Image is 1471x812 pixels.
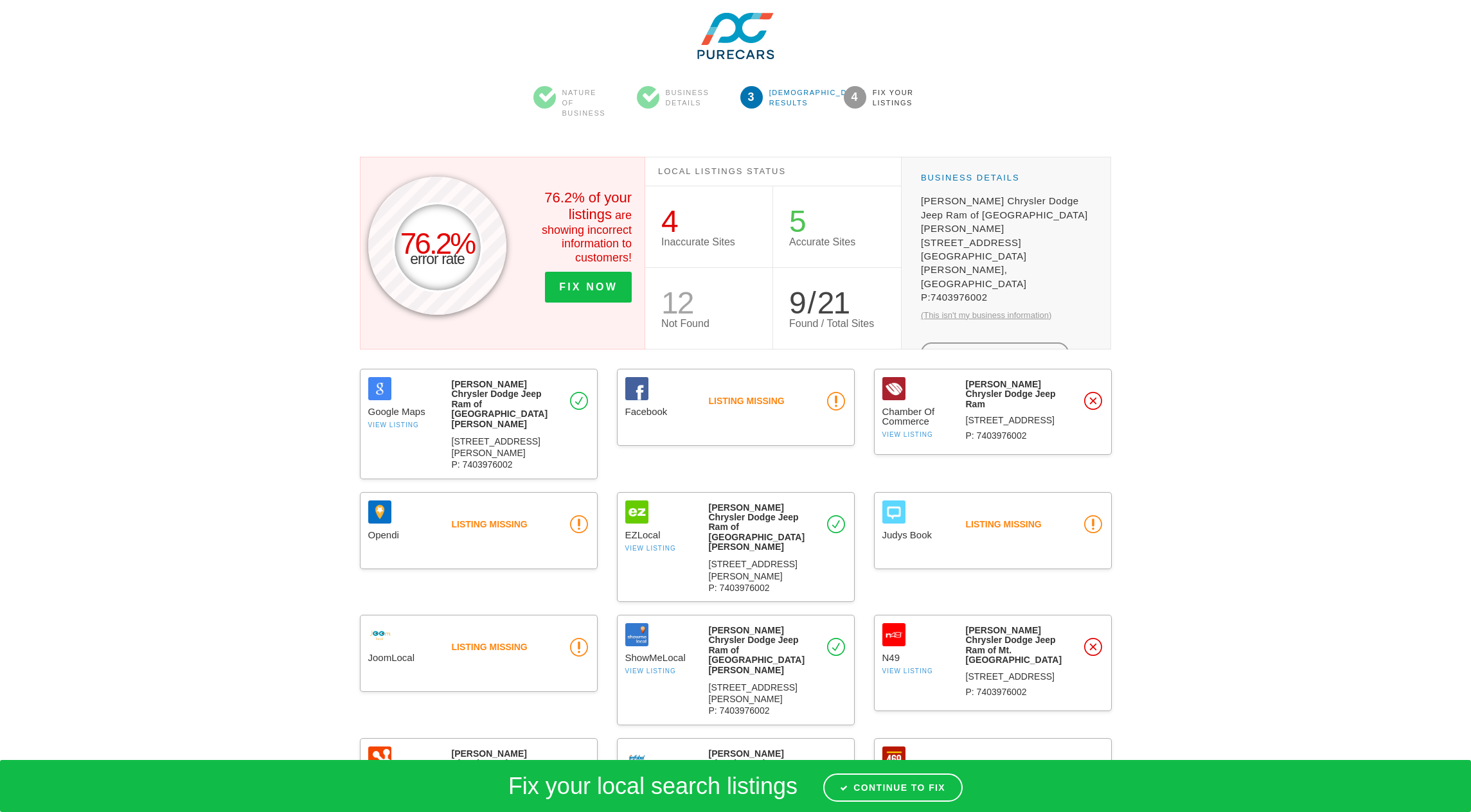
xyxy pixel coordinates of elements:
[1084,515,1103,534] img: listing-missing.svg
[545,272,632,303] a: Fix Now
[789,319,885,329] p: Found / Total Sites
[368,407,439,416] span: Google Maps
[789,286,805,320] span: 9
[882,667,933,675] a: View Listing
[661,319,756,329] p: Not Found
[966,626,1058,666] h3: [PERSON_NAME] Chrysler Dodge Jeep Ram of Mt. [GEOGRAPHIC_DATA]
[966,520,1058,529] h3: Listing missing
[570,638,589,657] img: listing-missing.svg
[542,209,632,264] span: are showing incorrect information to customers!
[661,286,693,320] span: 12
[740,86,763,109] span: 3
[368,653,439,662] span: JoomLocal
[368,530,439,540] span: Opendi
[625,500,648,524] img: EZLocal
[556,87,611,118] span: Nature of Business
[817,286,849,320] span: 21
[827,638,845,656] img: listing-accurate.svg
[625,746,648,770] img: Infobel
[921,173,1092,182] h3: Business Details
[921,194,1092,235] span: [PERSON_NAME] Chrysler Dodge Jeep Ram of [GEOGRAPHIC_DATA][PERSON_NAME]
[882,623,905,646] img: N49
[882,407,953,426] span: Chamber Of Commerce
[368,500,391,524] img: Opendi
[368,377,391,400] img: Google Maps
[709,749,801,799] h3: [PERSON_NAME] Chrysler Dodge Jeep Ram of [GEOGRAPHIC_DATA][PERSON_NAME]
[544,190,632,222] span: 76.2% of your listings
[661,237,756,247] p: Inaccurate Sites
[882,653,953,662] span: N49
[709,626,801,675] h3: [PERSON_NAME] Chrysler Dodge Jeep Ram of [GEOGRAPHIC_DATA][PERSON_NAME]
[921,310,1051,320] a: (This isn't my business information)
[709,559,798,592] span: [STREET_ADDRESS][PERSON_NAME] P: 7403976002
[866,87,921,108] span: Fix your Listings
[625,407,696,416] span: Facebook
[625,623,648,646] img: ShowMeLocal
[625,377,648,400] img: Facebook
[966,672,1058,681] p: [STREET_ADDRESS]
[645,157,901,186] h3: Local Listings Status
[882,746,905,770] img: Local469
[882,530,953,540] span: Judys Book
[921,342,1069,364] a: Scan another location
[808,286,815,320] span: /
[393,202,483,292] div: 76.2%
[368,746,391,770] img: Hotfrog
[844,86,866,109] span: 4
[452,749,544,779] h3: [PERSON_NAME] Chrysler Dodge Jeep Ram
[659,87,714,108] span: Business Details
[921,236,1092,291] span: [STREET_ADDRESS] [GEOGRAPHIC_DATA][PERSON_NAME], [GEOGRAPHIC_DATA]
[395,254,481,264] span: error rate
[921,290,1092,304] span: P:7403976002
[789,204,805,238] span: 5
[882,377,905,400] img: Chamber Of Commerce
[508,773,798,799] span: Fix your local search listings
[827,392,846,410] img: listing-missing.svg
[368,421,419,428] a: View Listing
[661,204,677,238] span: 4
[709,503,801,552] h3: [PERSON_NAME] Chrysler Dodge Jeep Ram of [GEOGRAPHIC_DATA][PERSON_NAME]
[709,682,798,716] span: [STREET_ADDRESS][PERSON_NAME] P: 7403976002
[882,500,905,524] img: Judys Book
[763,87,817,108] span: [DEMOGRAPHIC_DATA] Results
[452,380,544,429] h3: [PERSON_NAME] Chrysler Dodge Jeep Ram of [GEOGRAPHIC_DATA][PERSON_NAME]
[823,773,963,802] a: Continue to fix
[1084,392,1102,410] img: listing-inaccurate.svg
[966,416,1058,425] p: [STREET_ADDRESS]
[625,530,696,540] span: EZLocal
[675,13,797,59] img: GsEXJj1dRr2yxwfCSclf.png
[625,667,676,675] a: View Listing
[789,237,885,247] p: Accurate Sites
[570,392,588,410] img: listing-accurate.svg
[882,431,933,438] a: View Listing
[1084,638,1102,656] img: listing-inaccurate.svg
[966,431,1058,440] p: P: 7403976002
[625,545,676,552] a: View Listing
[625,653,696,662] span: ShowMeLocal
[452,520,544,529] h3: Listing missing
[827,515,845,533] img: listing-accurate.svg
[368,623,391,646] img: JoomLocal
[966,380,1058,409] h3: [PERSON_NAME] Chrysler Dodge Jeep Ram
[966,687,1058,696] p: P: 7403976002
[709,396,801,406] h3: Listing missing
[452,436,540,470] span: [STREET_ADDRESS][PERSON_NAME] P: 7403976002
[452,642,544,652] h3: Listing missing
[570,515,589,534] img: listing-missing.svg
